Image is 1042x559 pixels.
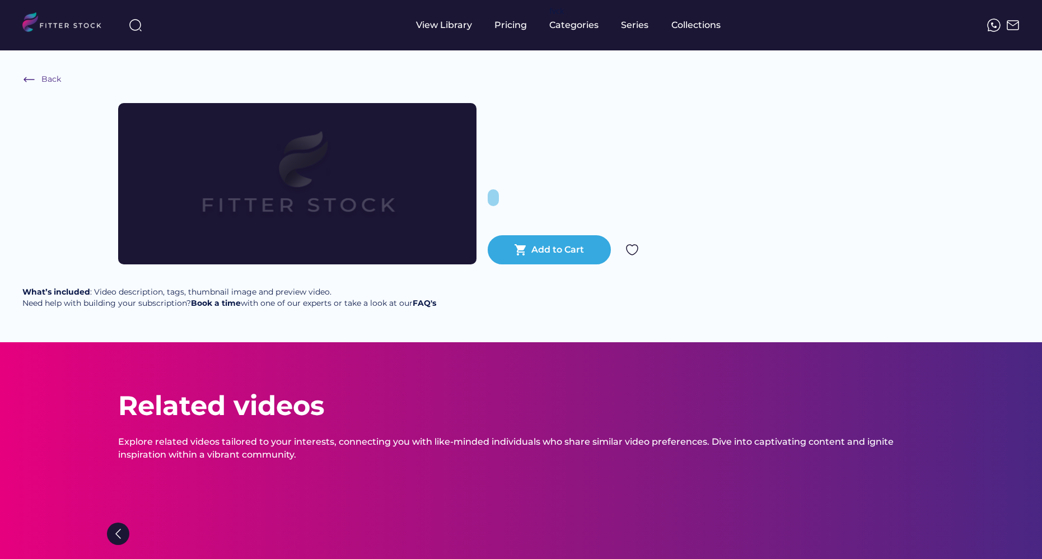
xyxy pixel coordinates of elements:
[22,287,436,309] div: : Video description, tags, thumbnail image and preview video. Need help with building your subscr...
[118,436,924,461] div: Explore related videos tailored to your interests, connecting you with like-minded individuals wh...
[41,74,61,85] div: Back
[494,19,527,31] div: Pricing
[549,19,599,31] div: Categories
[413,298,436,308] a: FAQ's
[987,18,1001,32] img: meteor-icons_whatsapp%20%281%29.svg
[118,387,324,425] div: Related videos
[531,244,584,256] div: Add to Cart
[191,298,241,308] a: Book a time
[671,19,721,31] div: Collections
[549,6,564,17] div: fvck
[22,73,36,86] img: Frame%20%286%29.svg
[625,243,639,257] img: Group%201000002324.svg
[621,19,649,31] div: Series
[1006,18,1020,32] img: Frame%2051.svg
[514,243,527,257] button: shopping_cart
[22,287,90,297] strong: What’s included
[129,18,142,32] img: search-normal%203.svg
[107,523,129,545] img: Group%201000002322%20%281%29.svg
[22,12,111,35] img: LOGO.svg
[154,103,441,264] img: Frame%2079%20%281%29.svg
[416,19,472,31] div: View Library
